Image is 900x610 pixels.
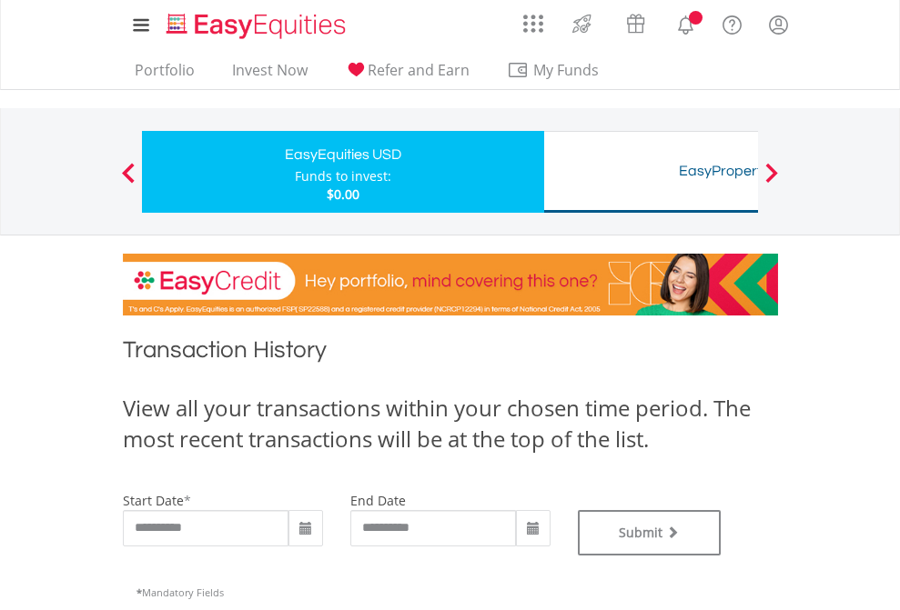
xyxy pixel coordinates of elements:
[709,5,755,41] a: FAQ's and Support
[753,172,790,190] button: Next
[567,9,597,38] img: thrive-v2.svg
[662,5,709,41] a: Notifications
[368,60,470,80] span: Refer and Earn
[578,510,722,555] button: Submit
[507,58,626,82] span: My Funds
[110,172,147,190] button: Previous
[511,5,555,34] a: AppsGrid
[523,14,543,34] img: grid-menu-icon.svg
[137,585,224,599] span: Mandatory Fields
[123,254,778,315] img: EasyCredit Promotion Banner
[609,5,662,38] a: Vouchers
[327,185,359,203] span: $0.00
[755,5,802,45] a: My Profile
[159,5,353,41] a: Home page
[153,142,533,167] div: EasyEquities USD
[163,11,353,41] img: EasyEquities_Logo.png
[123,393,778,455] div: View all your transactions within your chosen time period. The most recent transactions will be a...
[621,9,651,38] img: vouchers-v2.svg
[338,61,477,89] a: Refer and Earn
[295,167,391,185] div: Funds to invest:
[127,61,202,89] a: Portfolio
[225,61,315,89] a: Invest Now
[350,492,406,509] label: end date
[123,334,778,375] h1: Transaction History
[123,492,184,509] label: start date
